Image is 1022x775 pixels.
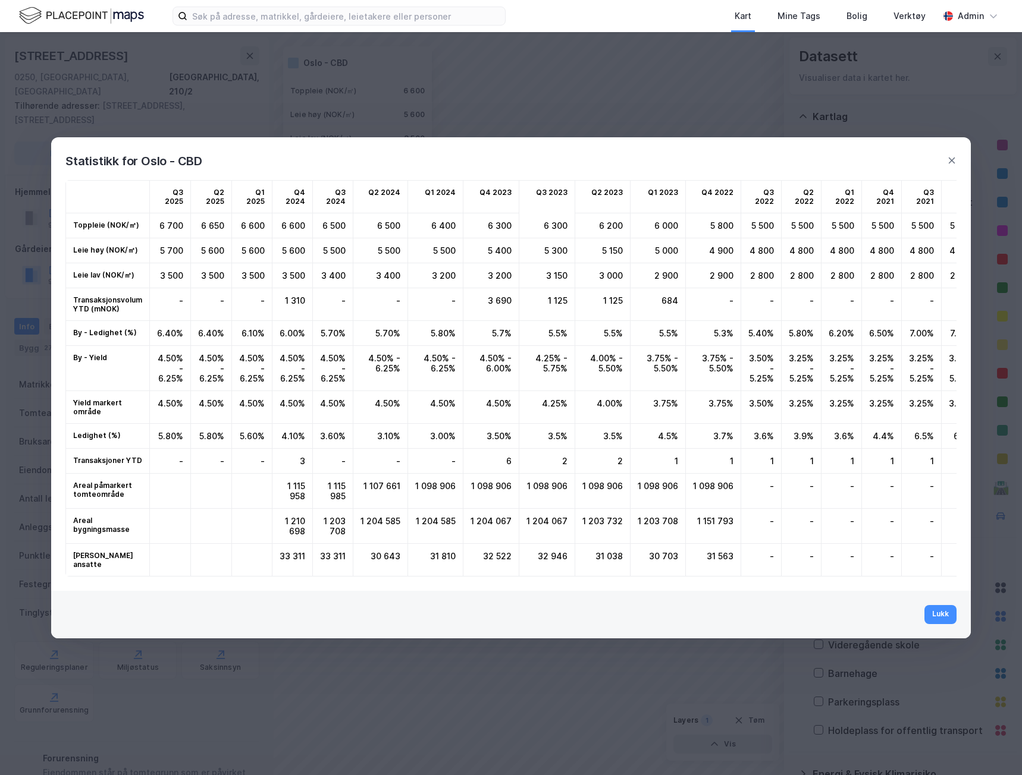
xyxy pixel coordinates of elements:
div: Kart [735,9,751,23]
td: Q1 2022 [822,181,862,213]
div: 5.60% [232,424,272,449]
div: - [902,288,942,321]
div: 5.80% [782,321,822,346]
div: 5 800 [686,213,741,238]
div: - [232,288,272,321]
div: 5.70% [353,321,408,346]
td: Q1 2025 [232,181,272,213]
div: 1 115 958 [272,474,313,509]
td: Q4 2023 [463,181,519,213]
td: Transaksjonsvolum YTD (mNOK) [66,288,150,321]
td: Q1 2024 [408,181,463,213]
div: 4.50% - 6.25% [150,346,191,391]
div: 5 600 [191,238,232,263]
div: 30 703 [631,544,686,576]
div: 6.5% [902,424,942,449]
div: 5 500 [902,213,942,238]
div: 7.50% [942,321,982,346]
div: 5 500 [741,213,782,238]
td: Q3 2024 [313,181,353,213]
div: Verktøy [894,9,926,23]
div: 2 700 [942,263,982,288]
div: 6.10% [232,321,272,346]
div: 1 204 067 [463,509,519,544]
td: Leie høy (NOK/㎡) [66,238,150,263]
div: 3.6% [741,424,782,449]
div: - [741,544,782,576]
div: 1 151 793 [686,509,741,544]
div: 5 700 [150,238,191,263]
div: 3.10% [353,424,408,449]
div: - [822,474,862,509]
div: 31 563 [686,544,741,576]
div: 3 500 [232,263,272,288]
div: 30 643 [353,544,408,576]
div: 3.75% [686,391,741,424]
td: Q2 2022 [782,181,822,213]
div: 4.00% - 5.50% [575,346,631,391]
div: - [150,288,191,321]
div: 1 125 [575,288,631,321]
div: 1 098 906 [686,474,741,509]
div: 5 500 [353,238,408,263]
div: 1 098 906 [463,474,519,509]
td: By - Ledighet (%) [66,321,150,346]
div: 4.50% [408,391,463,424]
div: 5 150 [575,238,631,263]
div: 4.50% [353,391,408,424]
div: Admin [958,9,984,23]
div: 5.80% [408,321,463,346]
button: Lukk [924,605,957,624]
div: - [741,509,782,544]
iframe: Chat Widget [963,718,1022,775]
div: 5 500 [408,238,463,263]
div: 1 [862,449,902,474]
div: Bolig [847,9,867,23]
td: Q3 2025 [150,181,191,213]
div: 6 700 [150,213,191,238]
div: 4.00% [575,391,631,424]
div: 6.50% [862,321,902,346]
div: 5.5% [519,321,575,346]
div: 3.25% [782,391,822,424]
td: Q1 2023 [631,181,686,213]
div: 3 690 [463,288,519,321]
td: Q4 2022 [686,181,741,213]
td: Q2 2021 [942,181,982,213]
div: 5.7% [463,321,519,346]
div: Kontrollprogram for chat [963,718,1022,775]
div: 4 800 [782,238,822,263]
div: 1 098 906 [408,474,463,509]
div: 3.25% [862,391,902,424]
div: 4 800 [862,238,902,263]
div: - [686,288,741,321]
div: 3.5% [519,424,575,449]
div: 3.75% - 5.50% [631,346,686,391]
div: 1 203 708 [631,509,686,544]
div: 3 400 [353,263,408,288]
div: 4 800 [902,238,942,263]
div: 3 150 [519,263,575,288]
div: 5 500 [313,238,353,263]
div: 5.5% [631,321,686,346]
div: 3.7% [686,424,741,449]
div: 6.40% [150,321,191,346]
div: 4.50% [232,391,272,424]
div: 3 200 [408,263,463,288]
div: 3 000 [575,263,631,288]
div: 6 400 [408,213,463,238]
td: Ledighet (%) [66,424,150,449]
div: - [782,509,822,544]
div: - [741,288,782,321]
div: 31 038 [575,544,631,576]
div: 5.5% [575,321,631,346]
div: 3 [272,449,313,474]
div: 1 210 698 [272,509,313,544]
div: 5.80% [150,424,191,449]
div: 4.50% [272,391,313,424]
div: 6.40% [191,321,232,346]
td: Q3 2022 [741,181,782,213]
div: 4.50% [191,391,232,424]
td: Transaksjoner YTD [66,449,150,474]
div: 4.25% [519,391,575,424]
